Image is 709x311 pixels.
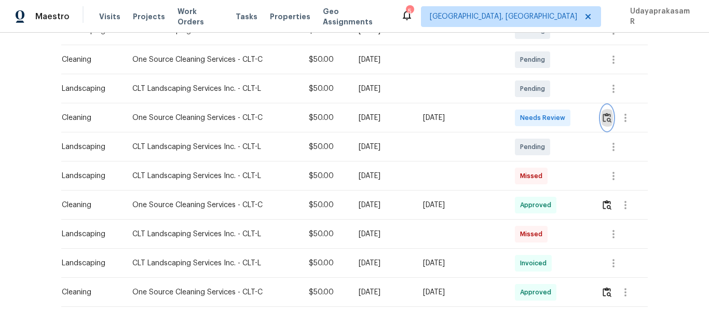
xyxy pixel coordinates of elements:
[132,55,292,65] div: One Source Cleaning Services - CLT-C
[132,200,292,210] div: One Source Cleaning Services - CLT-C
[62,55,116,65] div: Cleaning
[520,142,549,152] span: Pending
[99,11,120,22] span: Visits
[520,258,551,268] span: Invoiced
[520,84,549,94] span: Pending
[132,258,292,268] div: CLT Landscaping Services Inc. - CLT-L
[423,287,498,298] div: [DATE]
[309,171,342,181] div: $50.00
[520,171,547,181] span: Missed
[62,200,116,210] div: Cleaning
[359,200,407,210] div: [DATE]
[520,229,547,239] span: Missed
[62,229,116,239] div: Landscaping
[359,84,407,94] div: [DATE]
[309,113,342,123] div: $50.00
[406,6,413,17] div: 5
[603,113,611,123] img: Review Icon
[133,11,165,22] span: Projects
[62,113,116,123] div: Cleaning
[601,105,613,130] button: Review Icon
[520,200,555,210] span: Approved
[520,113,569,123] span: Needs Review
[359,142,407,152] div: [DATE]
[132,84,292,94] div: CLT Landscaping Services Inc. - CLT-L
[35,11,70,22] span: Maestro
[423,258,498,268] div: [DATE]
[309,84,342,94] div: $50.00
[359,171,407,181] div: [DATE]
[359,287,407,298] div: [DATE]
[359,55,407,65] div: [DATE]
[62,142,116,152] div: Landscaping
[309,229,342,239] div: $50.00
[132,287,292,298] div: One Source Cleaning Services - CLT-C
[603,200,611,210] img: Review Icon
[309,258,342,268] div: $50.00
[132,113,292,123] div: One Source Cleaning Services - CLT-C
[309,287,342,298] div: $50.00
[423,200,498,210] div: [DATE]
[132,142,292,152] div: CLT Landscaping Services Inc. - CLT-L
[520,287,555,298] span: Approved
[62,84,116,94] div: Landscaping
[423,113,498,123] div: [DATE]
[62,287,116,298] div: Cleaning
[309,55,342,65] div: $50.00
[601,280,613,305] button: Review Icon
[62,258,116,268] div: Landscaping
[601,193,613,218] button: Review Icon
[603,287,611,297] img: Review Icon
[359,229,407,239] div: [DATE]
[62,171,116,181] div: Landscaping
[323,6,388,27] span: Geo Assignments
[359,258,407,268] div: [DATE]
[626,6,693,27] span: Udayaprakasam R
[270,11,310,22] span: Properties
[132,229,292,239] div: CLT Landscaping Services Inc. - CLT-L
[236,13,257,20] span: Tasks
[309,200,342,210] div: $50.00
[430,11,577,22] span: [GEOGRAPHIC_DATA], [GEOGRAPHIC_DATA]
[178,6,223,27] span: Work Orders
[520,55,549,65] span: Pending
[309,142,342,152] div: $50.00
[359,113,407,123] div: [DATE]
[132,171,292,181] div: CLT Landscaping Services Inc. - CLT-L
